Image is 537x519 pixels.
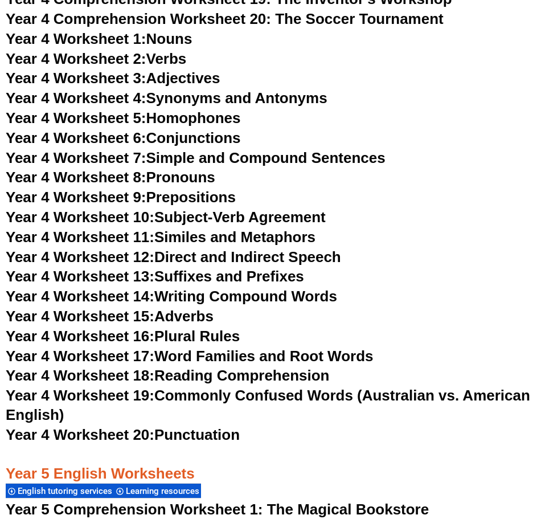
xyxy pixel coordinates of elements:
[347,390,537,519] iframe: Chat Widget
[6,288,337,305] a: Year 4 Worksheet 14:Writing Compound Words
[6,30,146,47] span: Year 4 Worksheet 1:
[6,149,386,166] a: Year 4 Worksheet 7:Simple and Compound Sentences
[6,169,215,186] a: Year 4 Worksheet 8:Pronouns
[6,228,154,246] span: Year 4 Worksheet 11:
[6,129,241,146] a: Year 4 Worksheet 6:Conjunctions
[6,367,154,384] span: Year 4 Worksheet 18:
[6,268,154,285] span: Year 4 Worksheet 13:
[6,70,146,87] span: Year 4 Worksheet 3:
[6,149,146,166] span: Year 4 Worksheet 7:
[6,189,236,206] a: Year 4 Worksheet 9:Prepositions
[6,89,146,107] span: Year 4 Worksheet 4:
[6,189,146,206] span: Year 4 Worksheet 9:
[6,308,154,325] span: Year 4 Worksheet 15:
[6,228,315,246] a: Year 4 Worksheet 11:Similes and Metaphors
[6,367,329,384] a: Year 4 Worksheet 18:Reading Comprehension
[6,129,146,146] span: Year 4 Worksheet 6:
[6,446,531,484] h3: Year 5 English Worksheets
[6,248,154,265] span: Year 4 Worksheet 12:
[6,328,240,345] a: Year 4 Worksheet 16:Plural Rules
[6,483,114,498] div: English tutoring services
[18,486,116,496] span: English tutoring services
[114,483,201,498] div: Learning resources
[6,209,154,226] span: Year 4 Worksheet 10:
[6,426,240,443] a: Year 4 Worksheet 20:Punctuation
[126,486,203,496] span: Learning resources
[6,328,154,345] span: Year 4 Worksheet 16:
[6,387,154,404] span: Year 4 Worksheet 19:
[6,348,373,365] a: Year 4 Worksheet 17:Word Families and Root Words
[6,89,327,107] a: Year 4 Worksheet 4:Synonyms and Antonyms
[6,109,146,126] span: Year 4 Worksheet 5:
[6,50,186,67] a: Year 4 Worksheet 2:Verbs
[6,387,530,423] a: Year 4 Worksheet 19:Commonly Confused Words (Australian vs. American English)
[6,268,304,285] a: Year 4 Worksheet 13:Suffixes and Prefixes
[6,248,341,265] a: Year 4 Worksheet 12:Direct and Indirect Speech
[6,209,326,226] a: Year 4 Worksheet 10:Subject-Verb Agreement
[6,426,154,443] span: Year 4 Worksheet 20:
[6,70,220,87] a: Year 4 Worksheet 3:Adjectives
[6,348,154,365] span: Year 4 Worksheet 17:
[6,10,444,27] a: Year 4 Comprehension Worksheet 20: The Soccer Tournament
[6,30,192,47] a: Year 4 Worksheet 1:Nouns
[6,50,146,67] span: Year 4 Worksheet 2:
[6,169,146,186] span: Year 4 Worksheet 8:
[6,308,214,325] a: Year 4 Worksheet 15:Adverbs
[6,109,241,126] a: Year 4 Worksheet 5:Homophones
[6,288,154,305] span: Year 4 Worksheet 14:
[6,501,429,518] a: Year 5 Comprehension Worksheet 1: The Magical Bookstore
